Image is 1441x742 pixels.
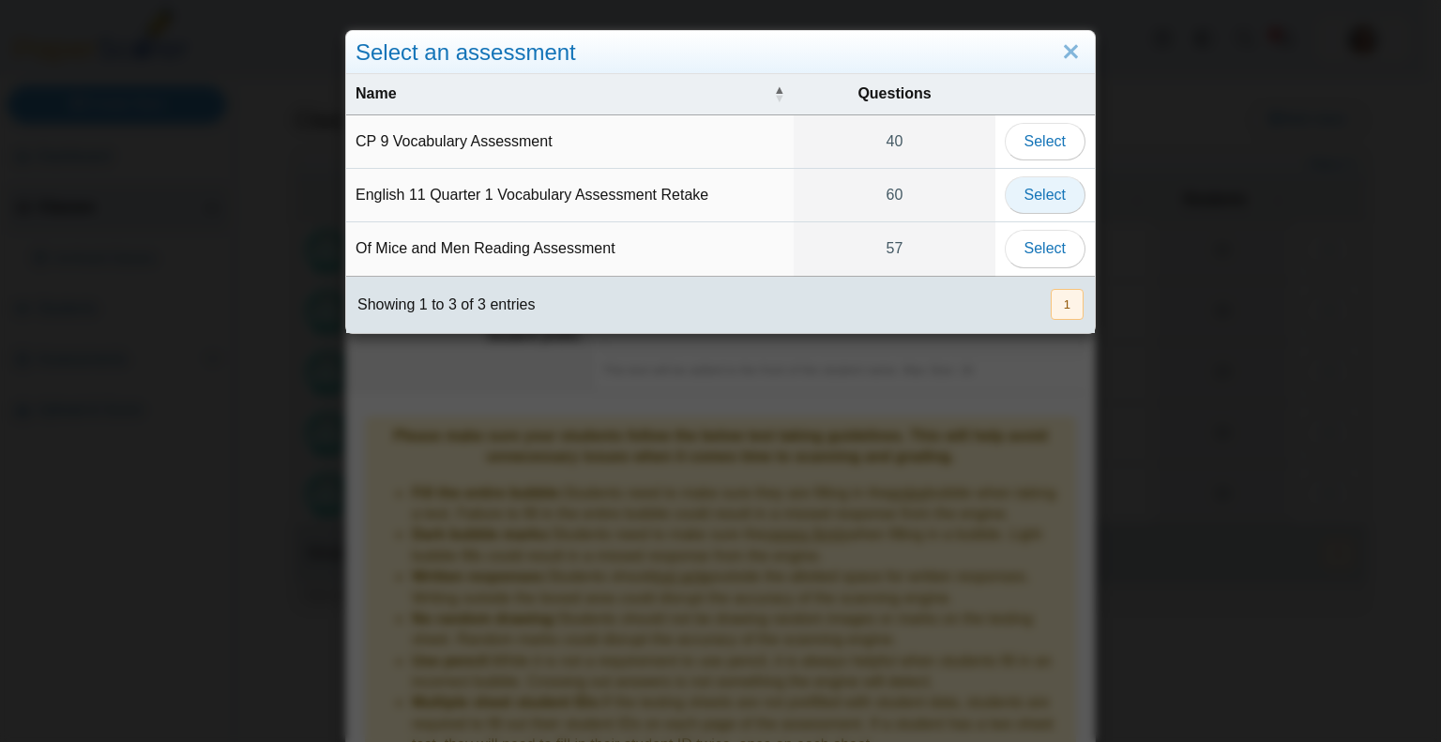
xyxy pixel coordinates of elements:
span: Select [1024,240,1066,256]
div: Showing 1 to 3 of 3 entries [346,277,535,333]
button: Select [1005,123,1085,160]
span: Name [356,83,769,104]
span: Questions [803,83,985,104]
a: 40 [794,115,994,168]
button: Select [1005,176,1085,214]
div: Select an assessment [346,31,1095,75]
nav: pagination [1049,289,1084,320]
a: Close [1056,37,1085,68]
span: Select [1024,133,1066,149]
button: Select [1005,230,1085,267]
td: CP 9 Vocabulary Assessment [346,115,794,169]
td: Of Mice and Men Reading Assessment [346,222,794,276]
button: 1 [1051,289,1084,320]
span: Select [1024,187,1066,203]
td: English 11 Quarter 1 Vocabulary Assessment Retake [346,169,794,222]
a: 60 [794,169,994,221]
a: 57 [794,222,994,275]
span: Name : Activate to invert sorting [773,84,784,103]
